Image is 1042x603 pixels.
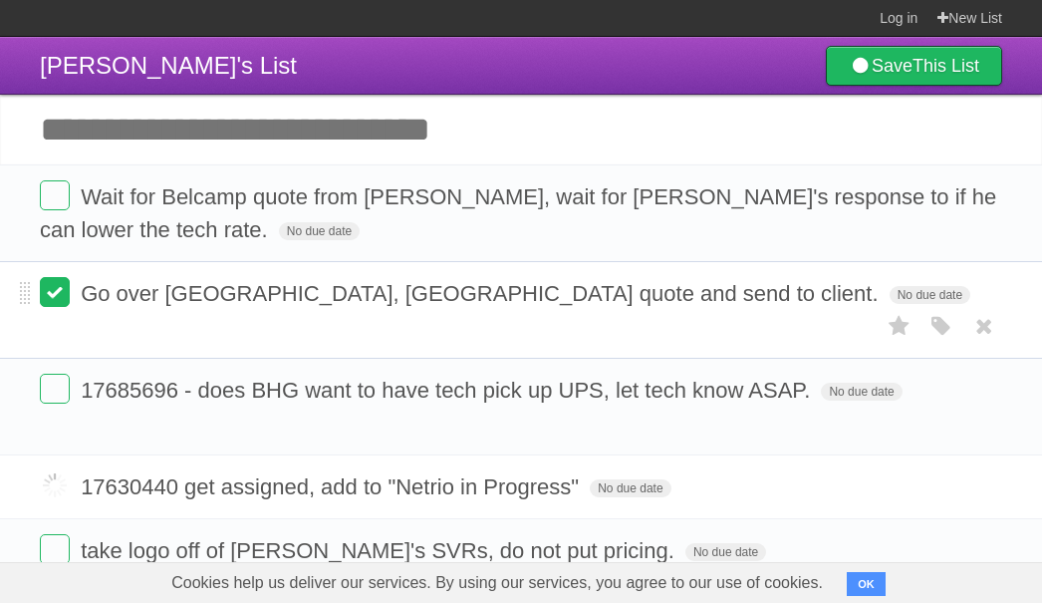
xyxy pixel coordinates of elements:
span: Go over [GEOGRAPHIC_DATA], [GEOGRAPHIC_DATA] quote and send to client. [81,281,883,306]
label: Done [40,534,70,564]
span: 17685696 - does BHG want to have tech pick up UPS, let tech know ASAP. [81,378,815,403]
a: SaveThis List [826,46,1002,86]
label: Star task [881,310,918,343]
span: Cookies help us deliver our services. By using our services, you agree to our use of cookies. [151,563,843,603]
b: This List [912,56,979,76]
label: Done [40,180,70,210]
span: No due date [890,286,970,304]
span: No due date [279,222,360,240]
span: take logo off of [PERSON_NAME]'s SVRs, do not put pricing. [81,538,679,563]
button: OK [847,572,886,596]
span: No due date [590,479,670,497]
span: No due date [685,543,766,561]
label: Done [40,277,70,307]
label: Done [40,374,70,404]
span: No due date [821,383,902,401]
span: [PERSON_NAME]'s List [40,52,297,79]
span: 17630440 get assigned, add to "Netrio in Progress" [81,474,584,499]
label: Done [40,470,70,500]
span: Wait for Belcamp quote from [PERSON_NAME], wait for [PERSON_NAME]'s response to if he can lower t... [40,184,996,242]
